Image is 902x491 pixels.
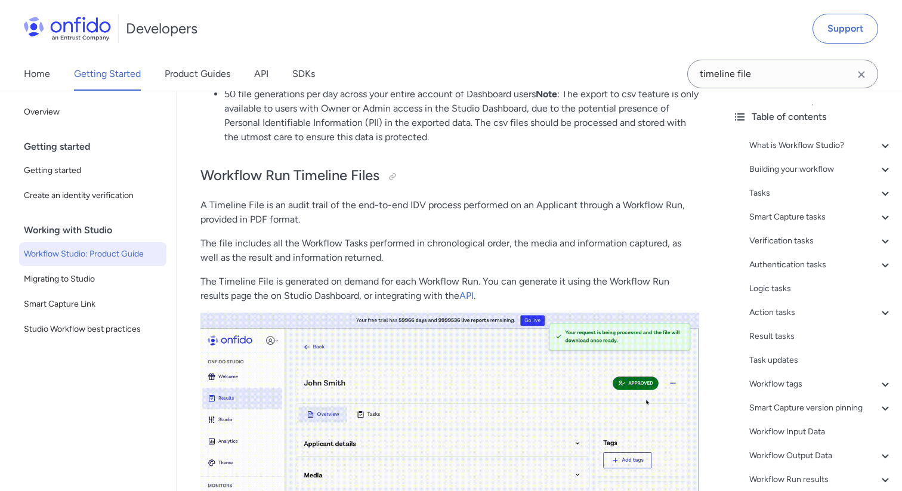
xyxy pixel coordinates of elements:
[749,449,892,463] a: Workflow Output Data
[19,292,166,316] a: Smart Capture Link
[19,242,166,266] a: Workflow Studio: Product Guide
[459,290,474,301] a: API
[200,198,699,227] p: A Timeline File is an audit trail of the end-to-end IDV process performed on an Applicant through...
[24,17,111,41] img: Onfido Logo
[733,110,892,124] div: Table of contents
[749,258,892,272] a: Authentication tasks
[536,88,557,100] strong: Note
[19,267,166,291] a: Migrating to Studio
[19,317,166,341] a: Studio Workflow best practices
[749,425,892,439] a: Workflow Input Data
[749,329,892,344] a: Result tasks
[24,57,50,91] a: Home
[24,297,162,311] span: Smart Capture Link
[813,14,878,44] a: Support
[749,353,892,368] a: Task updates
[749,162,892,177] a: Building your workflow
[19,159,166,183] a: Getting started
[165,57,230,91] a: Product Guides
[749,138,892,153] a: What is Workflow Studio?
[292,57,315,91] a: SDKs
[749,305,892,320] a: Action tasks
[200,236,699,265] p: The file includes all the Workflow Tasks performed in chronological order, the media and informat...
[126,19,197,38] h1: Developers
[24,322,162,336] span: Studio Workflow best practices
[200,166,699,186] h2: Workflow Run Timeline Files
[24,272,162,286] span: Migrating to Studio
[24,135,171,159] div: Getting started
[24,163,162,178] span: Getting started
[749,282,892,296] a: Logic tasks
[749,234,892,248] a: Verification tasks
[24,247,162,261] span: Workflow Studio: Product Guide
[24,189,162,203] span: Create an identity verification
[24,105,162,119] span: Overview
[224,87,699,144] li: 50 file generations per day across your entire account of Dashboard users : The export to csv fea...
[749,377,892,391] a: Workflow tags
[749,401,892,415] a: Smart Capture version pinning
[749,210,892,224] a: Smart Capture tasks
[687,60,878,88] input: Onfido search input field
[254,57,268,91] a: API
[19,184,166,208] a: Create an identity verification
[24,218,171,242] div: Working with Studio
[19,100,166,124] a: Overview
[200,274,699,303] p: The Timeline File is generated on demand for each Workflow Run. You can generate it using the Wor...
[749,186,892,200] a: Tasks
[749,473,892,487] a: Workflow Run results
[74,57,141,91] a: Getting Started
[854,67,869,82] svg: Clear search field button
